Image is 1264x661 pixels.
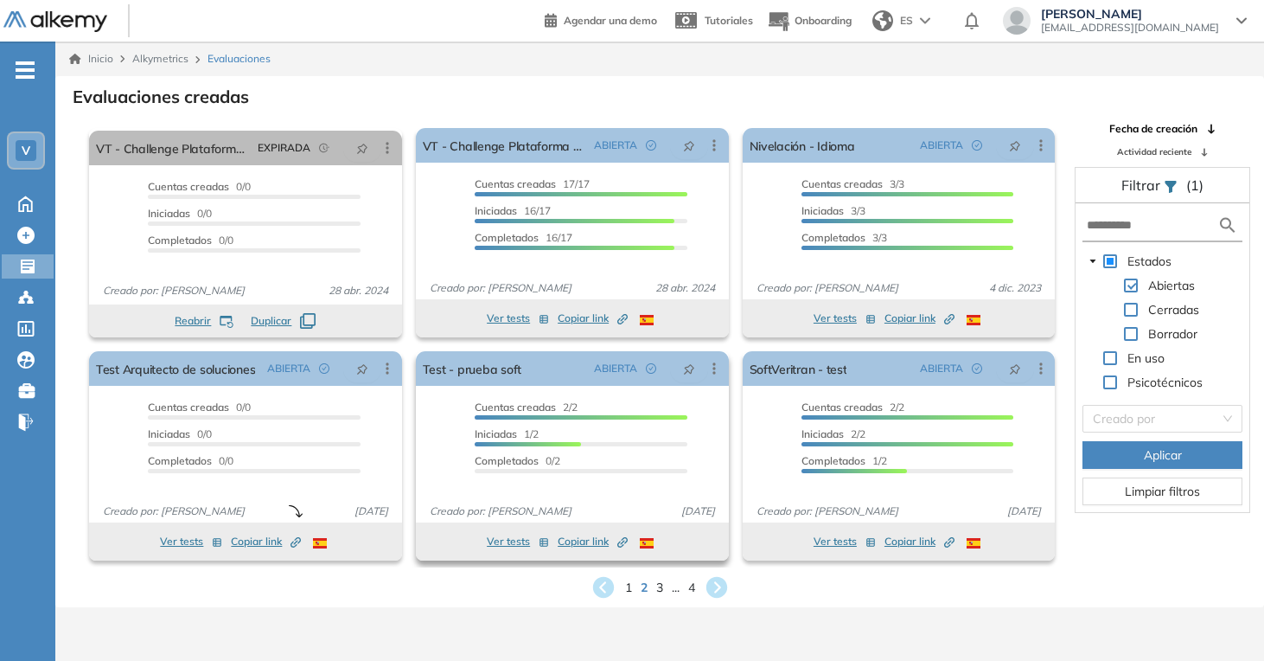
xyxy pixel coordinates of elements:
span: Cuentas creadas [148,180,229,193]
button: Copiar link [884,308,954,329]
span: 3 [656,579,663,597]
button: Ver tests [487,308,549,329]
span: 0/0 [148,207,212,220]
button: pushpin [343,134,381,162]
button: Limpiar filtros [1082,478,1242,505]
span: Cuentas creadas [475,401,556,414]
span: Estados [1124,251,1175,272]
span: ... [672,579,680,597]
span: 0/0 [148,401,251,414]
span: Completados [801,231,865,244]
span: pushpin [1009,138,1021,152]
span: 4 dic. 2023 [982,280,1048,296]
span: Borrador [1148,326,1197,342]
span: Iniciadas [475,427,517,440]
span: 0/2 [475,454,560,467]
span: 2 [641,579,648,597]
span: Iniciadas [801,427,844,440]
span: Iniciadas [148,427,190,440]
span: Abiertas [1145,275,1198,296]
span: En uso [1127,350,1165,366]
span: 1 [625,579,632,597]
a: SoftVeritran - test [750,351,847,386]
span: check-circle [972,363,982,374]
span: Creado por: [PERSON_NAME] [423,504,578,519]
span: pushpin [356,362,368,375]
button: Onboarding [767,3,852,40]
span: 0/0 [148,454,233,467]
span: Borrador [1145,324,1201,344]
span: [EMAIL_ADDRESS][DOMAIN_NAME] [1041,21,1219,35]
span: Copiar link [231,534,301,549]
span: Copiar link [884,534,954,549]
button: pushpin [996,355,1034,382]
span: Copiar link [884,311,954,326]
button: pushpin [996,132,1034,159]
span: pushpin [683,138,695,152]
a: Agendar una demo [545,9,657,29]
span: Completados [475,454,539,467]
span: ABIERTA [920,361,963,376]
button: pushpin [670,132,708,159]
span: 4 [688,579,695,597]
i: - [16,68,35,72]
a: Test Arquitecto de soluciones [96,351,255,386]
a: Nivelación - Idioma [750,128,855,163]
span: Psicotécnicos [1124,372,1206,393]
span: 1/2 [801,454,887,467]
button: Ver tests [814,531,876,552]
span: Actividad reciente [1117,145,1191,158]
span: 0/0 [148,427,212,440]
span: Completados [148,454,212,467]
span: 28 abr. 2024 [322,283,395,298]
span: Agendar una demo [564,14,657,27]
button: Copiar link [558,308,628,329]
span: ABIERTA [594,138,637,153]
button: Aplicar [1082,441,1242,469]
button: Duplicar [251,313,316,329]
button: Copiar link [884,531,954,552]
span: 3/3 [801,204,865,217]
span: ABIERTA [594,361,637,376]
img: arrow [920,17,930,24]
span: pushpin [683,362,695,375]
span: Iniciadas [148,207,190,220]
h3: Evaluaciones creadas [73,87,249,107]
span: 16/17 [475,204,551,217]
span: Creado por: [PERSON_NAME] [96,283,252,298]
span: (1) [1186,175,1203,196]
span: Iniciadas [475,204,517,217]
span: Abiertas [1148,278,1195,293]
span: Copiar link [558,311,628,326]
span: field-time [319,143,329,153]
button: pushpin [670,355,708,382]
span: check-circle [646,140,656,151]
a: VT - Challenge Plataforma - Onboarding 2024 [423,128,587,163]
span: Reabrir [175,313,211,329]
span: [DATE] [1000,504,1048,519]
span: V [22,144,30,157]
span: Creado por: [PERSON_NAME] [423,280,578,296]
img: Logo [3,11,107,33]
span: Cuentas creadas [475,177,556,190]
span: Aplicar [1144,446,1182,465]
span: Limpiar filtros [1125,482,1200,501]
span: 3/3 [801,231,887,244]
span: 2/2 [801,427,865,440]
span: ABIERTA [267,361,310,376]
span: En uso [1124,348,1168,369]
span: pushpin [1009,362,1021,375]
span: Creado por: [PERSON_NAME] [750,504,905,519]
span: 16/17 [475,231,572,244]
span: check-circle [972,140,982,151]
span: check-circle [319,363,329,374]
span: 17/17 [475,177,590,190]
span: Iniciadas [801,204,844,217]
span: 0/0 [148,180,251,193]
span: 2/2 [475,401,578,414]
img: ESP [313,538,327,549]
a: Inicio [69,51,113,67]
span: Completados [475,231,539,244]
span: Alkymetrics [132,52,188,65]
img: ESP [967,538,980,549]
